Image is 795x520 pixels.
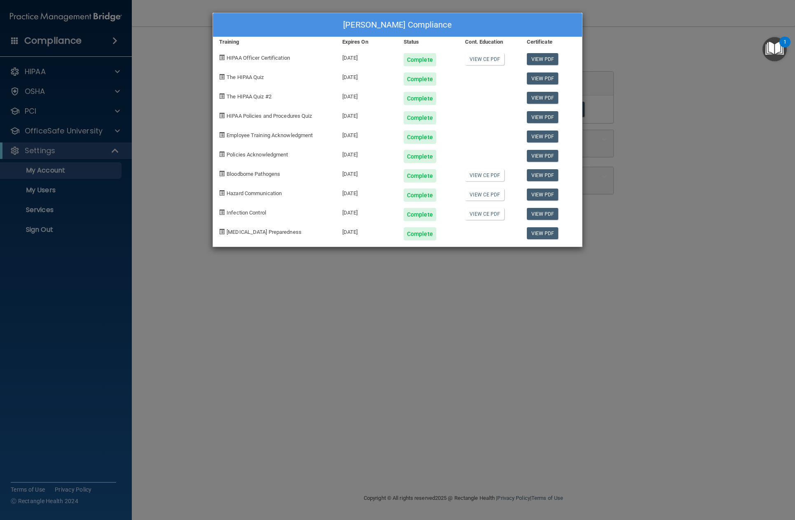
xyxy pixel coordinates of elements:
div: [PERSON_NAME] Compliance [213,13,582,37]
a: View CE PDF [465,53,504,65]
div: Complete [404,72,436,86]
div: Complete [404,169,436,182]
a: View CE PDF [465,189,504,201]
a: View CE PDF [465,208,504,220]
div: Complete [404,131,436,144]
div: Complete [404,208,436,221]
a: View PDF [527,92,559,104]
a: View PDF [527,227,559,239]
div: Complete [404,111,436,124]
button: Open Resource Center, 1 new notification [762,37,787,61]
div: Certificate [521,37,582,47]
div: Training [213,37,336,47]
a: View PDF [527,131,559,142]
span: Hazard Communication [227,190,282,196]
div: Complete [404,53,436,66]
div: [DATE] [336,47,397,66]
div: [DATE] [336,202,397,221]
div: [DATE] [336,105,397,124]
div: Status [397,37,459,47]
div: [DATE] [336,182,397,202]
div: [DATE] [336,163,397,182]
a: View PDF [527,169,559,181]
div: [DATE] [336,86,397,105]
div: Expires On [336,37,397,47]
a: View PDF [527,208,559,220]
span: Employee Training Acknowledgment [227,132,313,138]
a: View PDF [527,150,559,162]
span: Policies Acknowledgment [227,152,288,158]
span: The HIPAA Quiz #2 [227,93,271,100]
div: [DATE] [336,144,397,163]
span: HIPAA Policies and Procedures Quiz [227,113,312,119]
span: Infection Control [227,210,266,216]
a: View PDF [527,189,559,201]
div: 1 [783,42,786,53]
div: Complete [404,189,436,202]
div: Cont. Education [459,37,520,47]
div: Complete [404,92,436,105]
div: Complete [404,150,436,163]
div: [DATE] [336,124,397,144]
div: Complete [404,227,436,240]
a: View PDF [527,72,559,84]
div: [DATE] [336,221,397,240]
span: Bloodborne Pathogens [227,171,280,177]
span: [MEDICAL_DATA] Preparedness [227,229,302,235]
span: HIPAA Officer Certification [227,55,290,61]
a: View PDF [527,111,559,123]
div: [DATE] [336,66,397,86]
a: View PDF [527,53,559,65]
span: The HIPAA Quiz [227,74,264,80]
a: View CE PDF [465,169,504,181]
